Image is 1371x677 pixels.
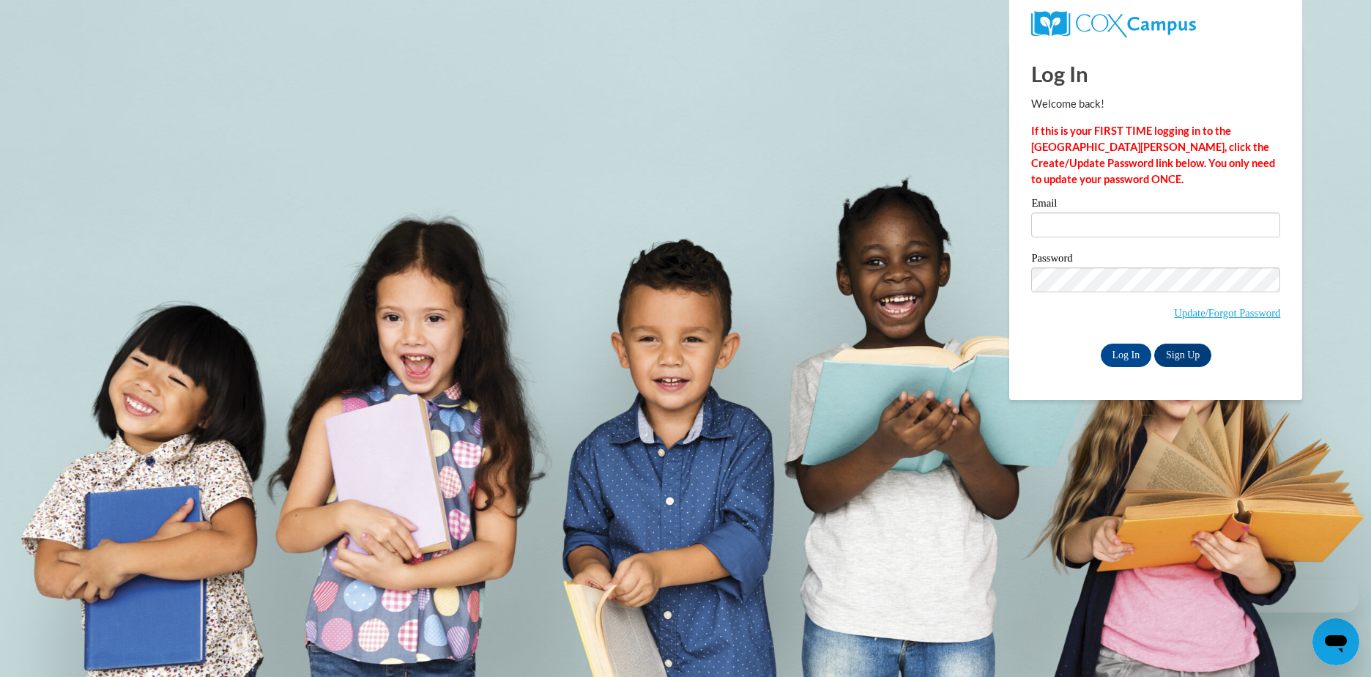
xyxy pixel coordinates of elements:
[1101,344,1152,367] input: Log In
[1031,11,1280,37] a: COX Campus
[1031,11,1195,37] img: COX Campus
[1245,580,1359,613] iframe: Message from company
[1031,125,1275,185] strong: If this is your FIRST TIME logging in to the [GEOGRAPHIC_DATA][PERSON_NAME], click the Create/Upd...
[1031,96,1280,112] p: Welcome back!
[1312,618,1359,665] iframe: Button to launch messaging window
[1031,59,1280,89] h1: Log In
[1031,253,1280,267] label: Password
[1154,344,1211,367] a: Sign Up
[1031,198,1280,212] label: Email
[1174,307,1280,319] a: Update/Forgot Password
